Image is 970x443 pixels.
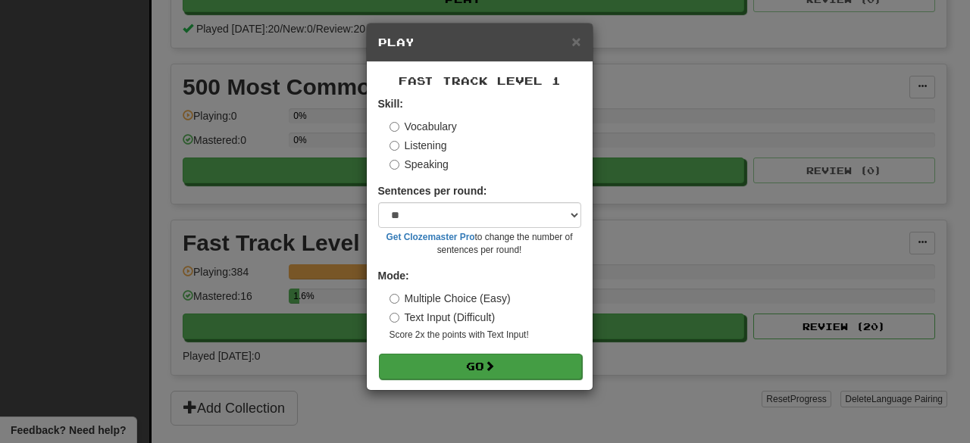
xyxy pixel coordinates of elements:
[390,329,581,342] small: Score 2x the points with Text Input !
[386,232,475,242] a: Get Clozemaster Pro
[390,141,399,151] input: Listening
[390,160,399,170] input: Speaking
[390,310,496,325] label: Text Input (Difficult)
[390,119,457,134] label: Vocabulary
[378,270,409,282] strong: Mode:
[571,33,580,49] button: Close
[399,74,561,87] span: Fast Track Level 1
[390,138,447,153] label: Listening
[390,294,399,304] input: Multiple Choice (Easy)
[390,122,399,132] input: Vocabulary
[571,33,580,50] span: ×
[379,354,582,379] button: Go
[378,231,581,257] small: to change the number of sentences per round!
[378,35,581,50] h5: Play
[378,183,487,198] label: Sentences per round:
[390,313,399,323] input: Text Input (Difficult)
[390,291,511,306] label: Multiple Choice (Easy)
[378,98,403,110] strong: Skill:
[390,157,449,172] label: Speaking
